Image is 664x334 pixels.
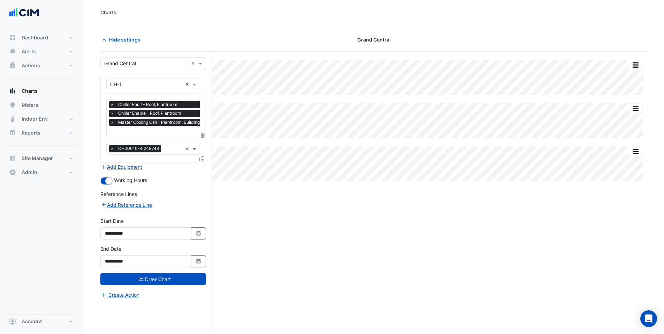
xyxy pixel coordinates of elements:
[100,163,143,171] button: Add Equipment
[6,126,78,140] button: Reports
[100,33,145,46] button: Hide settings
[109,110,115,117] span: ×
[6,84,78,98] button: Charts
[114,177,147,183] span: Working Hours
[357,36,391,43] span: Grand Central
[22,129,40,136] span: Reports
[9,129,16,136] app-icon: Reports
[100,190,137,198] label: Reference Lines
[9,101,16,108] app-icon: Meters
[6,59,78,73] button: Actions
[199,155,204,161] span: Clone Favourites and Tasks from this Equipment to other Equipment
[100,273,206,285] button: Draw Chart
[6,165,78,179] button: Admin
[9,48,16,55] app-icon: Alerts
[9,88,16,94] app-icon: Charts
[185,81,191,88] span: Clear
[116,101,179,108] span: Chiller Fault - Roof, Plantroom
[6,45,78,59] button: Alerts
[22,155,53,162] span: Site Manager
[22,34,48,41] span: Dashboard
[628,104,642,113] button: More Options
[6,31,78,45] button: Dashboard
[109,101,115,108] span: ×
[22,88,38,94] span: Charts
[100,217,124,225] label: Start Date
[640,310,657,327] div: Open Intercom Messenger
[6,151,78,165] button: Site Manager
[22,115,48,122] span: Indoor Env
[116,145,161,152] span: CH00010-4 248748
[100,9,116,16] div: Charts
[22,48,36,55] span: Alerts
[22,318,42,325] span: Account
[9,169,16,176] app-icon: Admin
[8,6,40,20] img: Company Logo
[628,147,642,156] button: More Options
[22,169,37,176] span: Admin
[109,145,115,152] span: ×
[191,60,197,67] span: Clear
[9,115,16,122] app-icon: Indoor Env
[109,36,140,43] span: Hide settings
[6,112,78,126] button: Indoor Env
[9,155,16,162] app-icon: Site Manager
[100,201,152,209] button: Add Reference Line
[9,62,16,69] app-icon: Actions
[200,132,206,138] span: Choose Function
[9,34,16,41] app-icon: Dashboard
[185,145,191,152] span: Clear
[196,230,202,236] fa-icon: Select Date
[628,61,642,69] button: More Options
[109,119,115,126] span: ×
[196,258,202,264] fa-icon: Select Date
[22,101,38,108] span: Meters
[6,98,78,112] button: Meters
[6,314,78,328] button: Account
[22,62,40,69] span: Actions
[100,245,121,252] label: End Date
[116,110,183,117] span: Chiller Enable - Roof, Plantroom
[100,291,140,299] button: Create Action
[116,119,201,126] span: Master Cooling Call - Plantroom, Building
